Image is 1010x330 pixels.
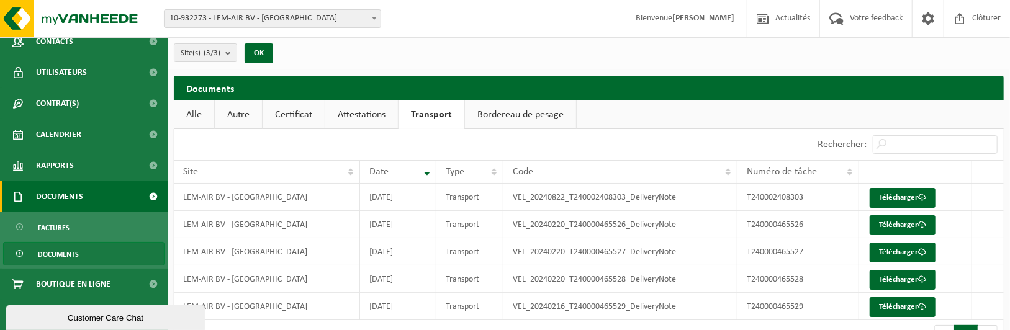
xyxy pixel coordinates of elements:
[325,100,398,129] a: Attestations
[174,184,360,211] td: LEM-AIR BV - [GEOGRAPHIC_DATA]
[215,100,262,129] a: Autre
[36,150,74,181] span: Rapports
[446,167,464,177] span: Type
[436,238,504,265] td: Transport
[503,265,737,293] td: VEL_20240220_T240000465528_DeliveryNote
[183,167,198,177] span: Site
[369,167,389,177] span: Date
[360,211,436,238] td: [DATE]
[747,167,817,177] span: Numéro de tâche
[174,43,237,62] button: Site(s)(3/3)
[399,100,464,129] a: Transport
[465,100,576,129] a: Bordereau de pesage
[174,293,360,320] td: LEM-AIR BV - [GEOGRAPHIC_DATA]
[870,297,936,317] a: Télécharger
[360,293,436,320] td: [DATE]
[36,88,79,119] span: Contrat(s)
[38,243,79,266] span: Documents
[436,293,504,320] td: Transport
[360,238,436,265] td: [DATE]
[165,10,381,27] span: 10-932273 - LEM-AIR BV - ANDERLECHT
[737,265,859,293] td: T240000465528
[38,216,70,239] span: Factures
[436,184,504,211] td: Transport
[870,215,936,235] a: Télécharger
[181,44,220,63] span: Site(s)
[503,293,737,320] td: VEL_20240216_T240000465529_DeliveryNote
[174,100,214,129] a: Alle
[503,184,737,211] td: VEL_20240822_T240002408303_DeliveryNote
[174,76,1004,100] h2: Documents
[3,242,165,265] a: Documents
[870,188,936,208] a: Télécharger
[3,215,165,239] a: Factures
[737,238,859,265] td: T240000465527
[360,184,436,211] td: [DATE]
[503,238,737,265] td: VEL_20240220_T240000465527_DeliveryNote
[737,211,859,238] td: T240000465526
[360,265,436,293] td: [DATE]
[870,243,936,262] a: Télécharger
[245,43,273,63] button: OK
[36,181,83,212] span: Documents
[436,211,504,238] td: Transport
[737,293,859,320] td: T240000465529
[737,184,859,211] td: T240002408303
[672,14,734,23] strong: [PERSON_NAME]
[436,265,504,293] td: Transport
[174,211,360,238] td: LEM-AIR BV - [GEOGRAPHIC_DATA]
[174,238,360,265] td: LEM-AIR BV - [GEOGRAPHIC_DATA]
[164,9,381,28] span: 10-932273 - LEM-AIR BV - ANDERLECHT
[818,140,867,150] label: Rechercher:
[503,211,737,238] td: VEL_20240220_T240000465526_DeliveryNote
[174,265,360,293] td: LEM-AIR BV - [GEOGRAPHIC_DATA]
[36,119,81,150] span: Calendrier
[6,303,207,330] iframe: chat widget
[36,26,73,57] span: Contacts
[870,270,936,290] a: Télécharger
[263,100,325,129] a: Certificat
[36,269,110,300] span: Boutique en ligne
[36,57,87,88] span: Utilisateurs
[204,49,220,57] count: (3/3)
[513,167,533,177] span: Code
